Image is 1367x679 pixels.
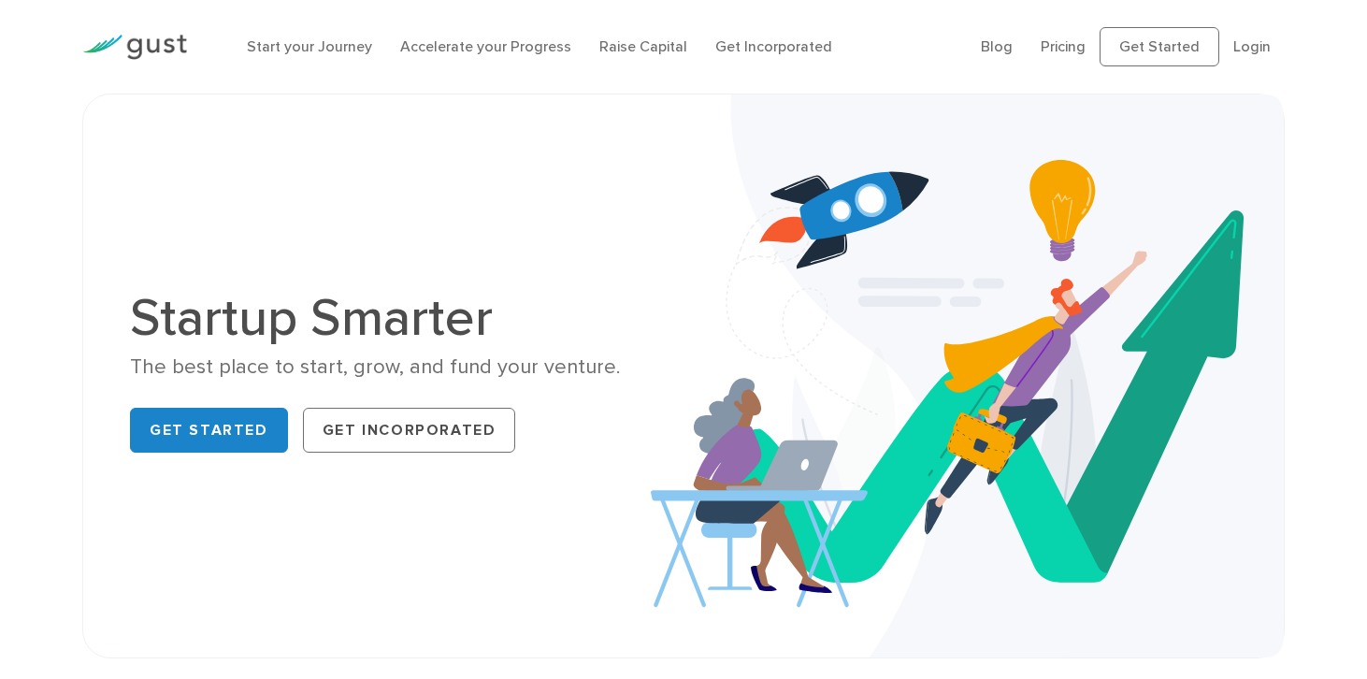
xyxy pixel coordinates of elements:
[400,37,571,55] a: Accelerate your Progress
[82,35,187,60] img: Gust Logo
[303,408,516,453] a: Get Incorporated
[247,37,372,55] a: Start your Journey
[1233,37,1271,55] a: Login
[1100,27,1219,66] a: Get Started
[130,408,288,453] a: Get Started
[599,37,687,55] a: Raise Capital
[981,37,1013,55] a: Blog
[130,354,669,381] div: The best place to start, grow, and fund your venture.
[130,292,669,344] h1: Startup Smarter
[651,94,1284,657] img: Startup Smarter Hero
[715,37,832,55] a: Get Incorporated
[1041,37,1086,55] a: Pricing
